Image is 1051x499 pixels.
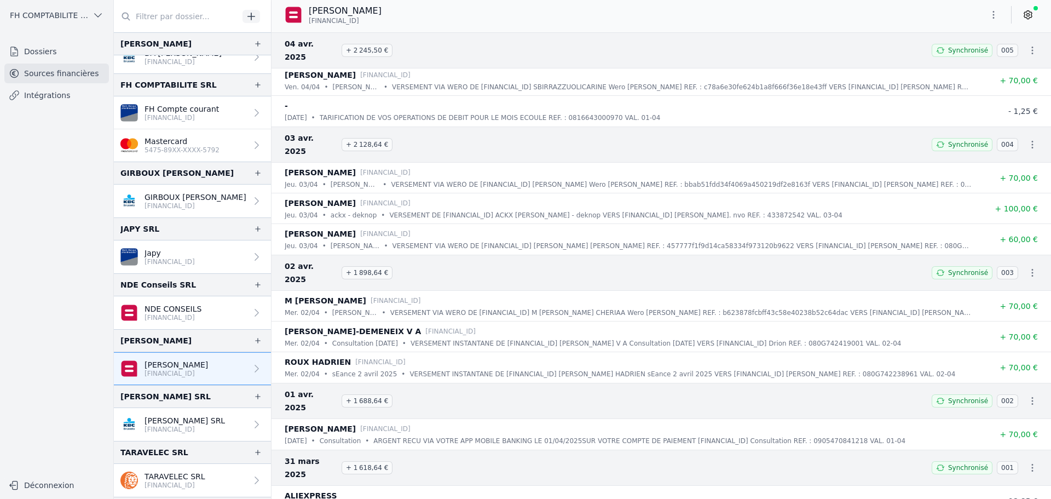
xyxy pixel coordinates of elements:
[383,179,386,190] div: •
[331,240,380,251] p: [PERSON_NAME]
[332,369,397,380] p: sEance 2 avril 2025
[382,307,386,318] div: •
[997,138,1018,151] span: 004
[285,99,288,112] p: -
[114,352,271,385] a: [PERSON_NAME] [FINANCIAL_ID]
[120,48,138,66] img: KBC_BRUSSELS_KREDBEBB.png
[114,129,271,162] a: Mastercard 5475-89XX-XXXX-5792
[120,167,234,180] div: GIRBOUX [PERSON_NAME]
[1000,235,1038,244] span: + 60,00 €
[114,7,239,26] input: Filtrer par dossier...
[4,85,109,105] a: Intégrations
[371,295,421,306] p: [FINANCIAL_ID]
[285,6,302,24] img: belfius.png
[120,192,138,210] img: KBC_BRUSSELS_KREDBEBB.png
[948,268,988,277] span: Synchronisé
[285,82,320,93] p: ven. 04/04
[309,4,382,18] p: [PERSON_NAME]
[145,303,201,314] p: NDE CONSEILS
[322,240,326,251] div: •
[948,140,988,149] span: Synchronisé
[114,464,271,497] a: TARAVELEC SRL [FINANCIAL_ID]
[285,355,351,369] p: ROUX HADRIEN
[120,248,138,266] img: VAN_BREDA_JVBABE22XXX.png
[995,204,1038,213] span: + 100,00 €
[4,7,109,24] button: FH COMPTABILITE SRL
[1000,302,1038,311] span: + 70,00 €
[285,325,421,338] p: [PERSON_NAME]-DEMENEIX V A
[145,136,220,147] p: Mastercard
[389,210,842,221] p: VERSEMENT DE [FINANCIAL_ID] ACKX [PERSON_NAME] - deknop VERS [FINANCIAL_ID] [PERSON_NAME]. nvo RE...
[332,338,398,349] p: Consultation [DATE]
[425,326,476,337] p: [FINANCIAL_ID]
[320,112,661,123] p: TARIFICATION DE VOS OPERATIONS DE DEBIT POUR LE MOIS ECOULE REF. : 0816643000970 VAL. 01-04
[120,304,138,322] img: belfius.png
[145,104,219,114] p: FH Compte courant
[342,44,392,57] span: + 2 245,50 €
[120,472,138,489] img: ing.png
[145,471,205,482] p: TARAVELEC SRL
[324,369,328,380] div: •
[114,408,271,441] a: [PERSON_NAME] SRL [FINANCIAL_ID]
[392,240,972,251] p: VERSEMENT VIA WERO DE [FINANCIAL_ID] [PERSON_NAME] [PERSON_NAME] REF. : 457777f1f9d14ca58334f9731...
[145,113,219,122] p: [FINANCIAL_ID]
[322,210,326,221] div: •
[1000,76,1038,85] span: + 70,00 €
[355,357,406,368] p: [FINANCIAL_ID]
[285,166,356,179] p: [PERSON_NAME]
[145,415,225,426] p: [PERSON_NAME] SRL
[285,422,356,435] p: [PERSON_NAME]
[120,104,138,122] img: VAN_BREDA_JVBABE22XXX.png
[285,369,320,380] p: mer. 02/04
[331,179,378,190] p: [PERSON_NAME]
[114,185,271,217] a: GIRBOUX [PERSON_NAME] [FINANCIAL_ID]
[285,68,356,82] p: [PERSON_NAME]
[331,210,377,221] p: ackx - deknop
[342,138,392,151] span: + 2 128,64 €
[285,435,307,446] p: [DATE]
[145,257,195,266] p: [FINANCIAL_ID]
[365,435,369,446] div: •
[360,198,411,209] p: [FINANCIAL_ID]
[320,435,361,446] p: Consultation
[114,96,271,129] a: FH Compte courant [FINANCIAL_ID]
[384,240,388,251] div: •
[145,359,208,370] p: [PERSON_NAME]
[145,425,225,434] p: [FINANCIAL_ID]
[997,461,1018,474] span: 001
[285,338,320,349] p: mer. 02/04
[1000,332,1038,341] span: + 70,00 €
[4,64,109,83] a: Sources financières
[285,240,318,251] p: jeu. 03/04
[285,260,337,286] span: 02 avr. 2025
[120,416,138,433] img: KBC_BRUSSELS_KREDBEBB.png
[1000,363,1038,372] span: + 70,00 €
[114,41,271,73] a: DA [PERSON_NAME] [FINANCIAL_ID]
[392,82,972,93] p: VERSEMENT VIA WERO DE [FINANCIAL_ID] SBIRRAZZUOLICARINE Wero [PERSON_NAME] REF. : c78a6e30fe624b1...
[120,446,188,459] div: TARAVELEC SRL
[4,42,109,61] a: Dossiers
[285,455,337,481] span: 31 mars 2025
[120,390,211,403] div: [PERSON_NAME] SRL
[285,227,356,240] p: [PERSON_NAME]
[997,44,1018,57] span: 005
[311,435,315,446] div: •
[285,307,320,318] p: mer. 02/04
[145,481,205,490] p: [FINANCIAL_ID]
[322,179,326,190] div: •
[324,82,328,93] div: •
[402,338,406,349] div: •
[145,248,195,259] p: Japy
[997,394,1018,408] span: 002
[411,338,902,349] p: VERSEMENT INSTANTANE DE [FINANCIAL_ID] [PERSON_NAME] V A Consultation [DATE] VERS [FINANCIAL_ID] ...
[373,435,905,446] p: ARGENT RECU VIA VOTRE APP MOBILE BANKING LE 01/04/2025SUR VOTRE COMPTE DE PAIEMENT [FINANCIAL_ID]...
[360,70,411,81] p: [FINANCIAL_ID]
[120,136,138,154] img: imageedit_2_6530439554.png
[311,112,315,123] div: •
[285,210,318,221] p: jeu. 03/04
[360,167,411,178] p: [FINANCIAL_ID]
[145,192,246,203] p: GIRBOUX [PERSON_NAME]
[120,222,159,236] div: JAPY SRL
[145,146,220,154] p: 5475-89XX-XXXX-5792
[390,307,972,318] p: VERSEMENT VIA WERO DE [FINANCIAL_ID] M [PERSON_NAME] CHERIAA Wero [PERSON_NAME] REF. : b623878fcb...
